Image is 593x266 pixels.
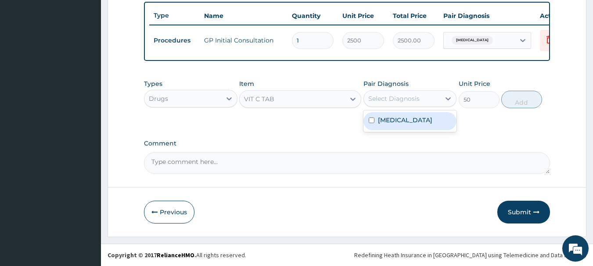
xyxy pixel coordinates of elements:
label: Unit Price [459,79,490,88]
th: Quantity [288,7,338,25]
th: Pair Diagnosis [439,7,535,25]
label: Comment [144,140,550,147]
th: Unit Price [338,7,388,25]
td: Procedures [149,32,200,49]
td: GP Initial Consultation [200,32,288,49]
img: d_794563401_company_1708531726252_794563401 [16,44,36,66]
div: Drugs [149,94,168,103]
th: Actions [535,7,579,25]
footer: All rights reserved. [101,244,593,266]
button: Submit [497,201,550,223]
button: Previous [144,201,194,223]
label: Types [144,80,162,88]
button: Add [501,91,542,108]
a: RelianceHMO [157,251,194,259]
div: VIT C TAB [244,95,274,103]
label: Item [239,79,254,88]
span: [MEDICAL_DATA] [452,36,493,45]
label: Pair Diagnosis [363,79,409,88]
label: [MEDICAL_DATA] [378,116,432,124]
div: Minimize live chat window [144,4,165,25]
th: Name [200,7,288,25]
div: Chat with us now [46,49,147,60]
div: Redefining Heath Insurance in [GEOGRAPHIC_DATA] using Telemedicine and Data Science! [354,251,586,259]
th: Total Price [388,7,439,25]
strong: Copyright © 2017 . [108,251,196,259]
div: Select Diagnosis [368,94,420,103]
span: We're online! [51,78,121,167]
textarea: Type your message and hit 'Enter' [4,175,167,206]
th: Type [149,7,200,24]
